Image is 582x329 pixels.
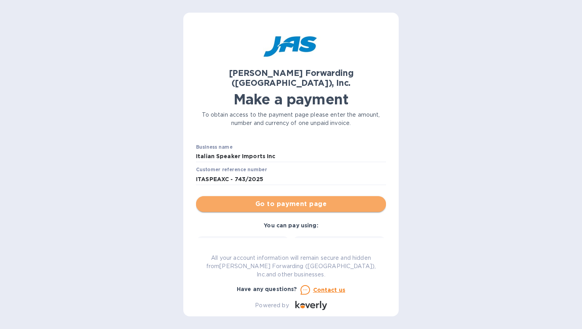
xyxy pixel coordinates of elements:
[255,301,289,310] p: Powered by
[196,254,386,279] p: All your account information will remain secure and hidden from [PERSON_NAME] Forwarding ([GEOGRA...
[196,111,386,127] p: To obtain access to the payment page please enter the amount, number and currency of one unpaid i...
[202,199,380,209] span: Go to payment page
[196,196,386,212] button: Go to payment page
[196,91,386,108] h1: Make a payment
[237,286,297,292] b: Have any questions?
[196,145,232,149] label: Business name
[196,173,386,185] input: Enter customer reference number
[264,222,318,229] b: You can pay using:
[313,287,346,293] u: Contact us
[196,151,386,163] input: Enter business name
[229,68,354,88] b: [PERSON_NAME] Forwarding ([GEOGRAPHIC_DATA]), Inc.
[196,168,267,172] label: Customer reference number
